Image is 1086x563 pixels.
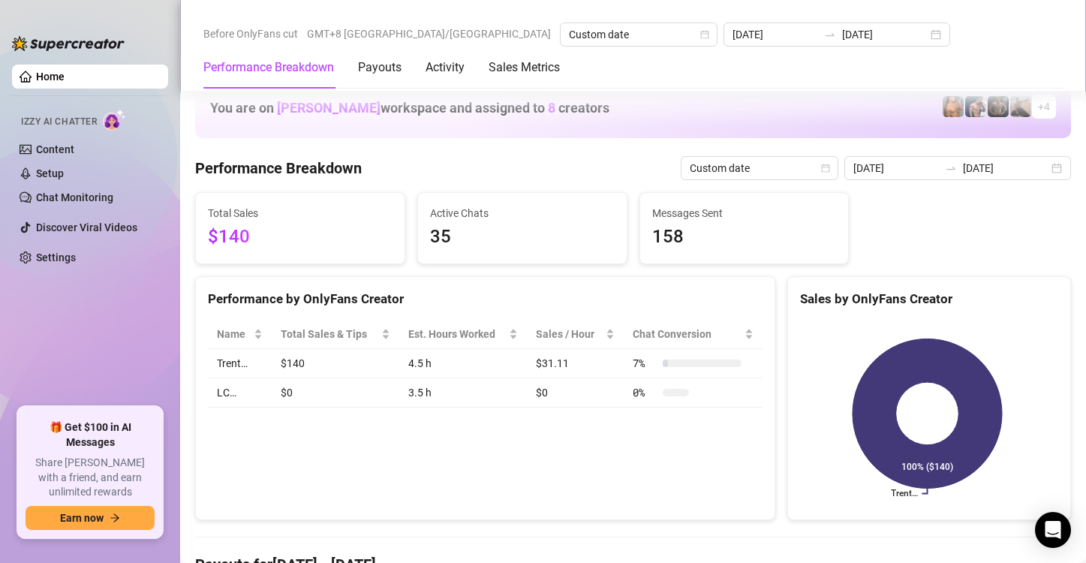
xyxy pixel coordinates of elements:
[203,23,298,45] span: Before OnlyFans cut
[399,349,527,378] td: 4.5 h
[103,109,126,131] img: AI Chatter
[548,100,555,116] span: 8
[36,143,74,155] a: Content
[208,205,393,221] span: Total Sales
[824,29,836,41] span: swap-right
[965,96,986,117] img: Axel
[527,378,624,408] td: $0
[60,512,104,524] span: Earn now
[824,29,836,41] span: to
[652,205,837,221] span: Messages Sent
[281,326,378,342] span: Total Sales & Tips
[536,326,603,342] span: Sales / Hour
[36,167,64,179] a: Setup
[272,349,399,378] td: $140
[195,158,362,179] h4: Performance Breakdown
[12,36,125,51] img: logo-BBDzfeDw.svg
[1038,98,1050,115] span: + 4
[203,59,334,77] div: Performance Breakdown
[208,378,272,408] td: LC…
[26,420,155,450] span: 🎁 Get $100 in AI Messages
[21,115,97,129] span: Izzy AI Chatter
[800,289,1058,309] div: Sales by OnlyFans Creator
[633,355,657,372] span: 7 %
[426,59,465,77] div: Activity
[399,378,527,408] td: 3.5 h
[652,223,837,251] span: 158
[945,162,957,174] span: swap-right
[408,326,506,342] div: Est. Hours Worked
[307,23,551,45] span: GMT+8 [GEOGRAPHIC_DATA]/[GEOGRAPHIC_DATA]
[277,100,381,116] span: [PERSON_NAME]
[26,456,155,500] span: Share [PERSON_NAME] with a friend, and earn unlimited rewards
[633,384,657,401] span: 0 %
[890,489,917,499] text: Trent…
[733,26,818,43] input: Start date
[633,326,742,342] span: Chat Conversion
[624,320,763,349] th: Chat Conversion
[26,506,155,530] button: Earn nowarrow-right
[208,289,763,309] div: Performance by OnlyFans Creator
[430,223,615,251] span: 35
[272,320,399,349] th: Total Sales & Tips
[430,205,615,221] span: Active Chats
[110,513,120,523] span: arrow-right
[1010,96,1031,117] img: LC
[700,30,709,39] span: calendar
[963,160,1048,176] input: End date
[36,191,113,203] a: Chat Monitoring
[1035,512,1071,548] div: Open Intercom Messenger
[690,157,829,179] span: Custom date
[853,160,939,176] input: Start date
[821,164,830,173] span: calendar
[36,221,137,233] a: Discover Viral Videos
[358,59,402,77] div: Payouts
[945,162,957,174] span: to
[208,320,272,349] th: Name
[208,349,272,378] td: Trent…
[217,326,251,342] span: Name
[569,23,708,46] span: Custom date
[988,96,1009,117] img: Trent
[36,251,76,263] a: Settings
[489,59,560,77] div: Sales Metrics
[272,378,399,408] td: $0
[210,100,609,116] h1: You are on workspace and assigned to creators
[527,320,624,349] th: Sales / Hour
[943,96,964,117] img: JG
[36,71,65,83] a: Home
[527,349,624,378] td: $31.11
[208,223,393,251] span: $140
[842,26,928,43] input: End date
